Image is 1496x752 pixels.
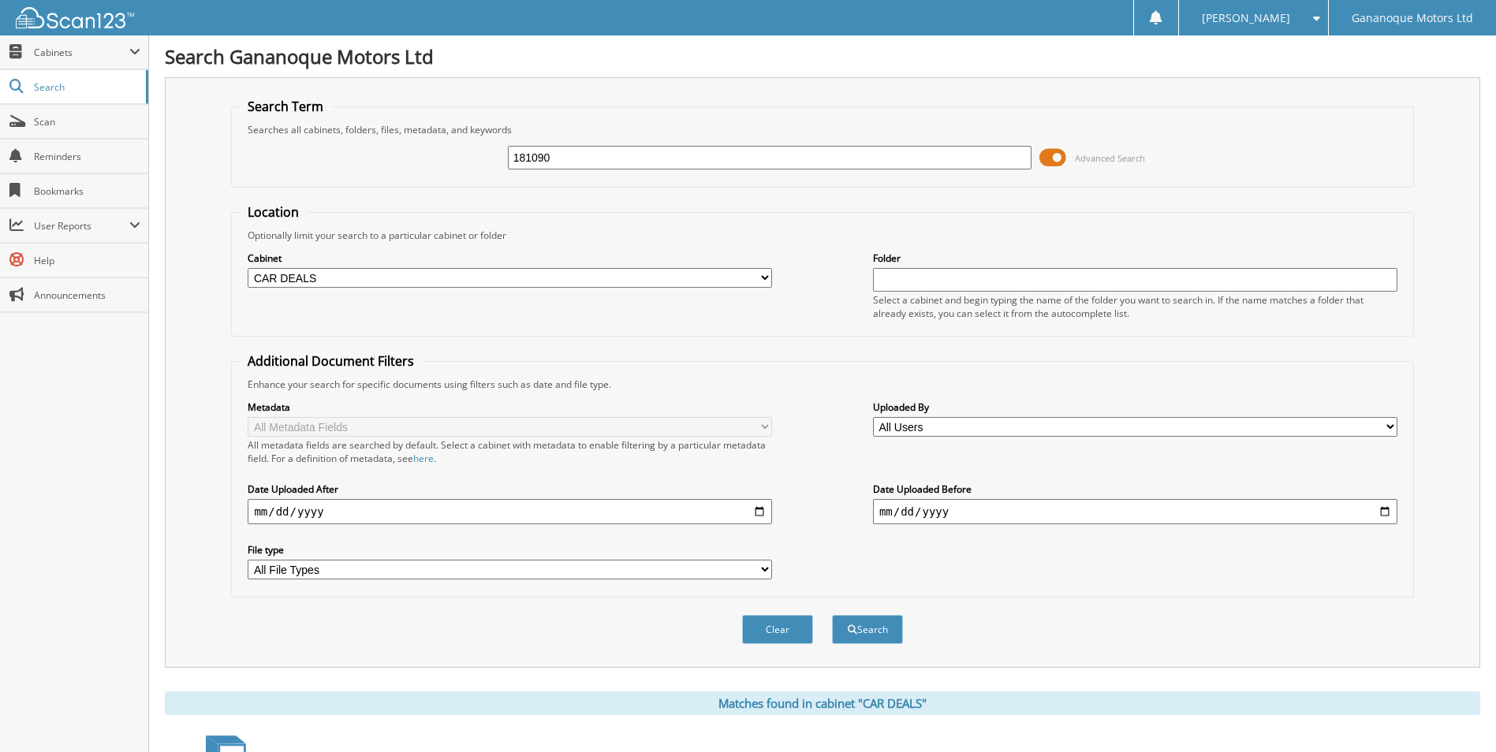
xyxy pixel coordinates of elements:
label: File type [248,543,772,557]
span: Gananoque Motors Ltd [1352,13,1473,23]
img: scan123-logo-white.svg [16,7,134,28]
input: end [873,499,1397,524]
span: Search [34,80,138,94]
button: Search [832,615,903,644]
span: User Reports [34,219,129,233]
h1: Search Gananoque Motors Ltd [165,43,1480,69]
label: Uploaded By [873,400,1397,414]
label: Cabinet [248,251,772,265]
span: Scan [34,115,140,128]
span: Advanced Search [1075,152,1145,164]
div: Select a cabinet and begin typing the name of the folder you want to search in. If the name match... [873,293,1397,320]
button: Clear [742,615,813,644]
div: Searches all cabinets, folders, files, metadata, and keywords [240,123,1405,136]
input: start [248,499,772,524]
label: Date Uploaded Before [873,482,1397,496]
span: Announcements [34,289,140,302]
a: here [413,452,434,465]
legend: Search Term [240,98,331,115]
div: Matches found in cabinet "CAR DEALS" [165,691,1480,715]
label: Date Uploaded After [248,482,772,496]
label: Folder [873,251,1397,265]
span: Help [34,254,140,267]
div: Enhance your search for specific documents using filters such as date and file type. [240,378,1405,391]
div: Optionally limit your search to a particular cabinet or folder [240,229,1405,242]
span: [PERSON_NAME] [1202,13,1290,23]
label: Metadata [248,400,772,414]
legend: Additional Document Filters [240,352,422,370]
legend: Location [240,203,307,221]
span: Reminders [34,150,140,163]
span: Cabinets [34,46,129,59]
div: All metadata fields are searched by default. Select a cabinet with metadata to enable filtering b... [248,438,772,465]
span: Bookmarks [34,184,140,198]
